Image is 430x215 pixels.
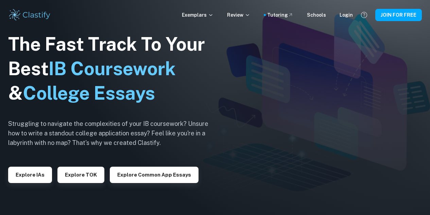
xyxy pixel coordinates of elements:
[8,32,219,105] h1: The Fast Track To Your Best &
[267,11,293,19] a: Tutoring
[8,8,51,22] img: Clastify logo
[358,9,370,21] button: Help and Feedback
[8,167,52,183] button: Explore IAs
[23,82,155,104] span: College Essays
[8,119,219,148] h6: Struggling to navigate the complexities of your IB coursework? Unsure how to write a standout col...
[340,11,353,19] a: Login
[182,11,213,19] p: Exemplars
[49,58,176,79] span: IB Coursework
[307,11,326,19] a: Schools
[57,167,104,183] button: Explore TOK
[375,9,422,21] button: JOIN FOR FREE
[227,11,250,19] p: Review
[8,171,52,178] a: Explore IAs
[57,171,104,178] a: Explore TOK
[110,167,199,183] button: Explore Common App essays
[110,171,199,178] a: Explore Common App essays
